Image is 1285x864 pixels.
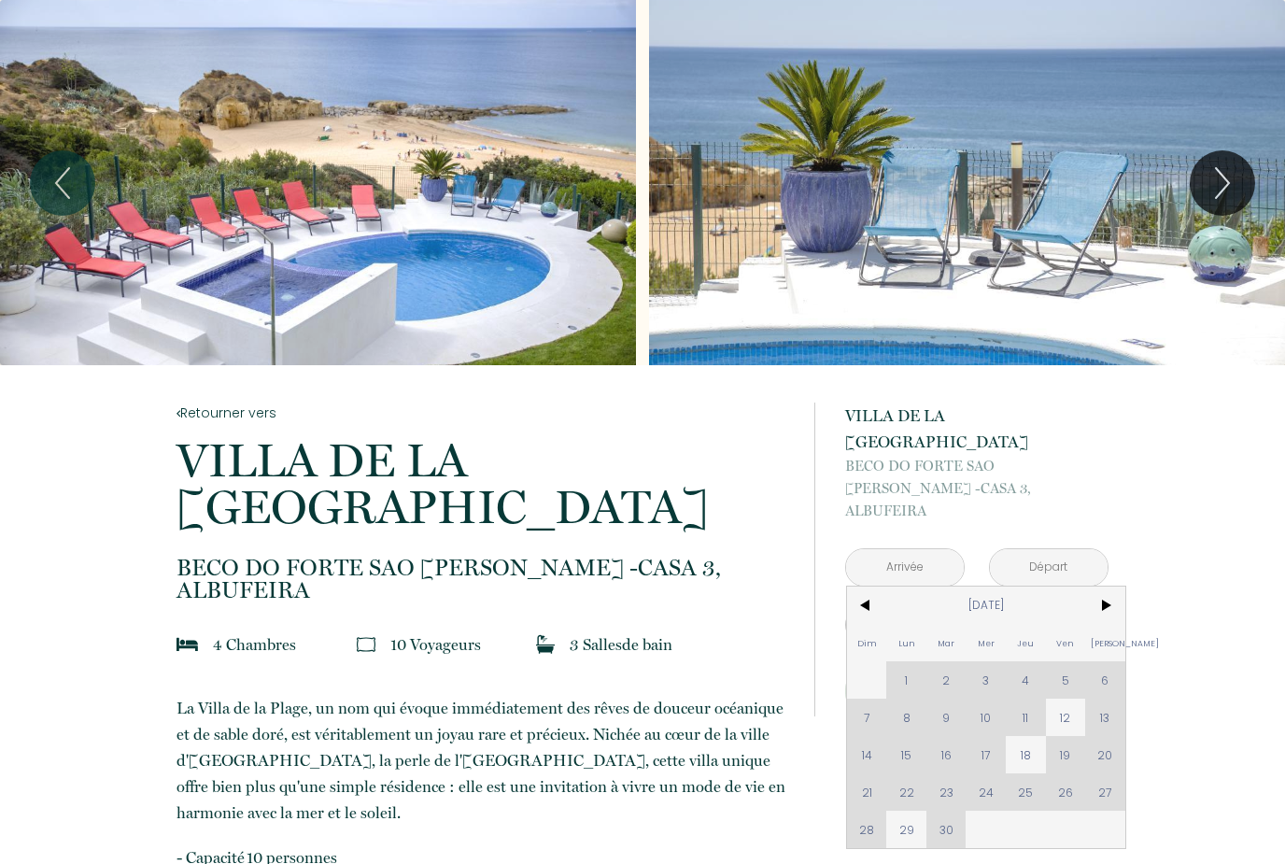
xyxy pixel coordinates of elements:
span: BECO DO FORTE SAO [PERSON_NAME] -CASA 3, [845,455,1108,500]
p: VILLA DE LA [GEOGRAPHIC_DATA] [177,437,789,531]
span: [PERSON_NAME] [1085,624,1125,661]
input: Arrivée [846,549,964,586]
span: s [474,635,481,654]
p: 10 Voyageur [390,631,481,658]
span: s [289,635,296,654]
img: guests [357,635,375,654]
span: 12 [1046,699,1086,736]
span: Mer [966,624,1006,661]
p: VILLA DE LA [GEOGRAPHIC_DATA] [845,403,1108,455]
span: Lun [886,624,926,661]
span: Dim [847,624,887,661]
span: [DATE] [886,587,1085,624]
span: BECO DO FORTE SAO [PERSON_NAME] -CASA 3, [177,557,789,579]
span: 29 [886,811,926,848]
a: Retourner vers [177,403,789,423]
p: ALBUFEIRA [177,557,789,602]
p: La Villa de la Plage, un nom qui évoque immédiatement des rêves de douceur océanique et de sable ... [177,695,789,826]
input: Départ [990,549,1108,586]
span: Ven [1046,624,1086,661]
p: 3 Salle de bain [570,631,672,658]
span: < [847,587,887,624]
button: Next [1190,150,1255,216]
span: 18 [1006,736,1046,773]
span: > [1085,587,1125,624]
span: s [615,635,622,654]
button: Previous [30,150,95,216]
span: Mar [926,624,967,661]
p: 4 Chambre [213,631,296,658]
button: Contacter [845,666,1108,716]
p: ALBUFEIRA [845,455,1108,522]
span: Jeu [1006,624,1046,661]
